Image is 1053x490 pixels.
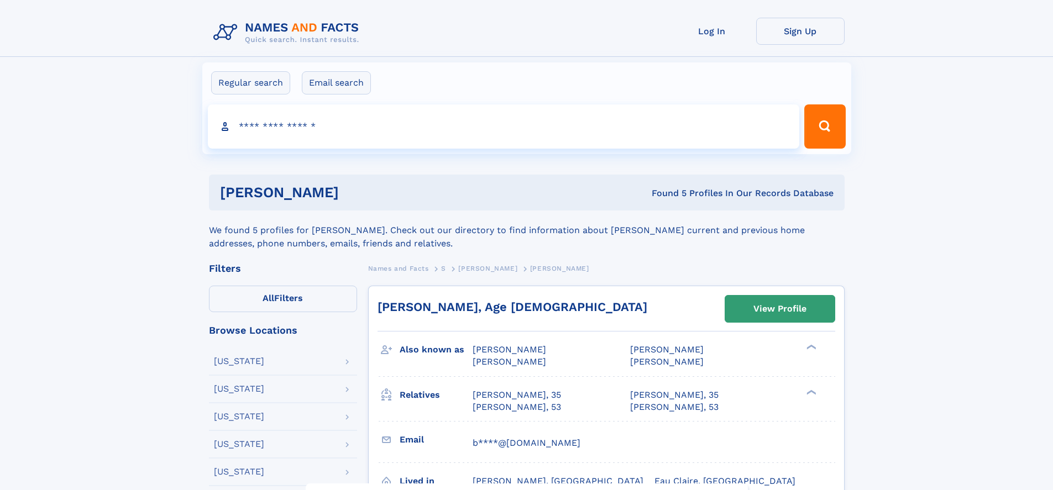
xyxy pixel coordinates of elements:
span: [PERSON_NAME] [630,344,704,355]
a: [PERSON_NAME], 35 [473,389,561,401]
h1: [PERSON_NAME] [220,186,495,199]
div: [US_STATE] [214,412,264,421]
a: [PERSON_NAME], 35 [630,389,719,401]
span: All [263,293,274,303]
div: ❯ [804,344,817,351]
h3: Also known as [400,340,473,359]
span: S [441,265,446,272]
a: Log In [668,18,756,45]
div: Found 5 Profiles In Our Records Database [495,187,834,199]
div: [US_STATE] [214,357,264,366]
div: Browse Locations [209,325,357,335]
h3: Relatives [400,386,473,404]
span: [PERSON_NAME] [630,356,704,367]
div: [US_STATE] [214,467,264,476]
div: View Profile [753,296,806,322]
a: Sign Up [756,18,845,45]
span: [PERSON_NAME] [530,265,589,272]
label: Regular search [211,71,290,94]
a: S [441,261,446,275]
button: Search Button [804,104,845,149]
div: [US_STATE] [214,384,264,393]
div: We found 5 profiles for [PERSON_NAME]. Check out our directory to find information about [PERSON_... [209,210,845,250]
h3: Email [400,430,473,449]
span: [PERSON_NAME] [473,356,546,367]
a: View Profile [725,296,835,322]
div: Filters [209,264,357,273]
label: Filters [209,286,357,312]
label: Email search [302,71,371,94]
a: [PERSON_NAME], 53 [630,401,719,413]
span: [PERSON_NAME], [GEOGRAPHIC_DATA] [473,476,643,486]
img: Logo Names and Facts [209,18,368,48]
a: [PERSON_NAME] [458,261,517,275]
a: Names and Facts [368,261,429,275]
span: [PERSON_NAME] [458,265,517,272]
div: [US_STATE] [214,440,264,449]
a: [PERSON_NAME], 53 [473,401,561,413]
div: ❯ [804,388,817,396]
a: [PERSON_NAME], Age [DEMOGRAPHIC_DATA] [378,300,647,314]
span: Eau Claire, [GEOGRAPHIC_DATA] [654,476,795,486]
input: search input [208,104,800,149]
span: [PERSON_NAME] [473,344,546,355]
